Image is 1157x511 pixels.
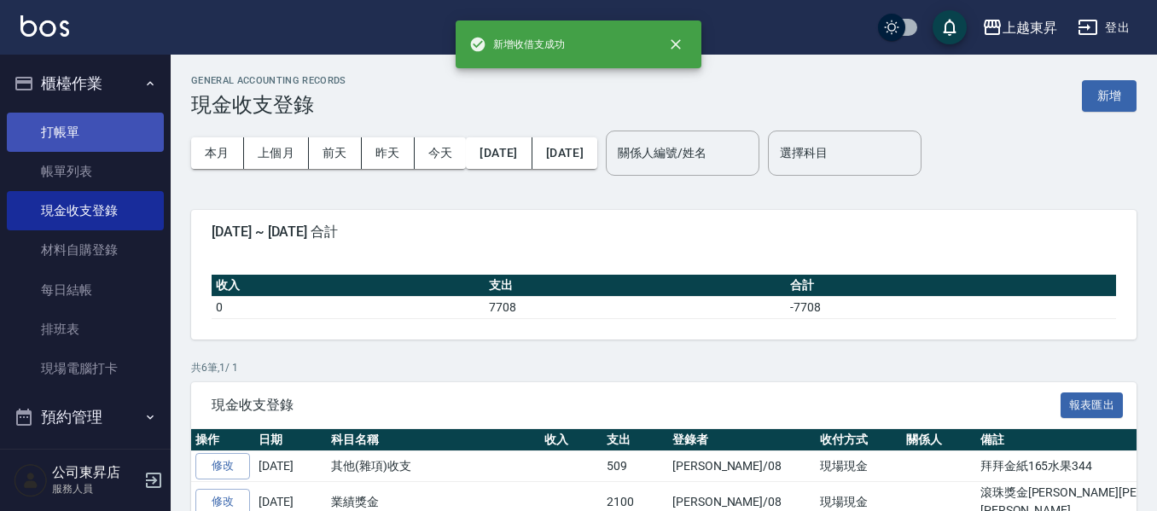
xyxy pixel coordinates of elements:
td: 其他(雜項)收支 [327,451,540,482]
button: 本月 [191,137,244,169]
button: 報表匯出 [1061,392,1124,419]
h3: 現金收支登錄 [191,93,346,117]
td: -7708 [786,296,1116,318]
button: save [933,10,967,44]
th: 日期 [254,429,327,451]
a: 報表匯出 [1061,396,1124,412]
button: [DATE] [532,137,597,169]
button: 前天 [309,137,362,169]
a: 現金收支登錄 [7,191,164,230]
button: 上個月 [244,137,309,169]
h2: GENERAL ACCOUNTING RECORDS [191,75,346,86]
button: 報表及分析 [7,439,164,484]
span: 新增收借支成功 [469,36,565,53]
img: Logo [20,15,69,37]
button: [DATE] [466,137,532,169]
span: 現金收支登錄 [212,397,1061,414]
td: [DATE] [254,451,327,482]
th: 收付方式 [816,429,902,451]
a: 打帳單 [7,113,164,152]
th: 合計 [786,275,1116,297]
div: 上越東昇 [1003,17,1057,38]
td: 0 [212,296,485,318]
th: 支出 [485,275,786,297]
p: 服務人員 [52,481,139,496]
th: 收入 [212,275,485,297]
td: 509 [602,451,668,482]
button: 登出 [1071,12,1137,44]
td: 7708 [485,296,786,318]
a: 每日結帳 [7,270,164,310]
td: 現場現金 [816,451,902,482]
img: Person [14,463,48,497]
th: 關係人 [902,429,976,451]
button: 上越東昇 [975,10,1064,45]
th: 科目名稱 [327,429,540,451]
button: 新增 [1082,80,1137,112]
span: [DATE] ~ [DATE] 合計 [212,224,1116,241]
a: 現場電腦打卡 [7,349,164,388]
a: 帳單列表 [7,152,164,191]
a: 排班表 [7,310,164,349]
td: [PERSON_NAME]/08 [668,451,816,482]
th: 操作 [191,429,254,451]
button: 預約管理 [7,395,164,439]
p: 共 6 筆, 1 / 1 [191,360,1137,375]
button: 櫃檯作業 [7,61,164,106]
a: 材料自購登錄 [7,230,164,270]
th: 收入 [540,429,602,451]
button: close [657,26,695,63]
h5: 公司東昇店 [52,464,139,481]
th: 登錄者 [668,429,816,451]
a: 修改 [195,453,250,479]
th: 支出 [602,429,668,451]
a: 新增 [1082,87,1137,103]
button: 昨天 [362,137,415,169]
button: 今天 [415,137,467,169]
